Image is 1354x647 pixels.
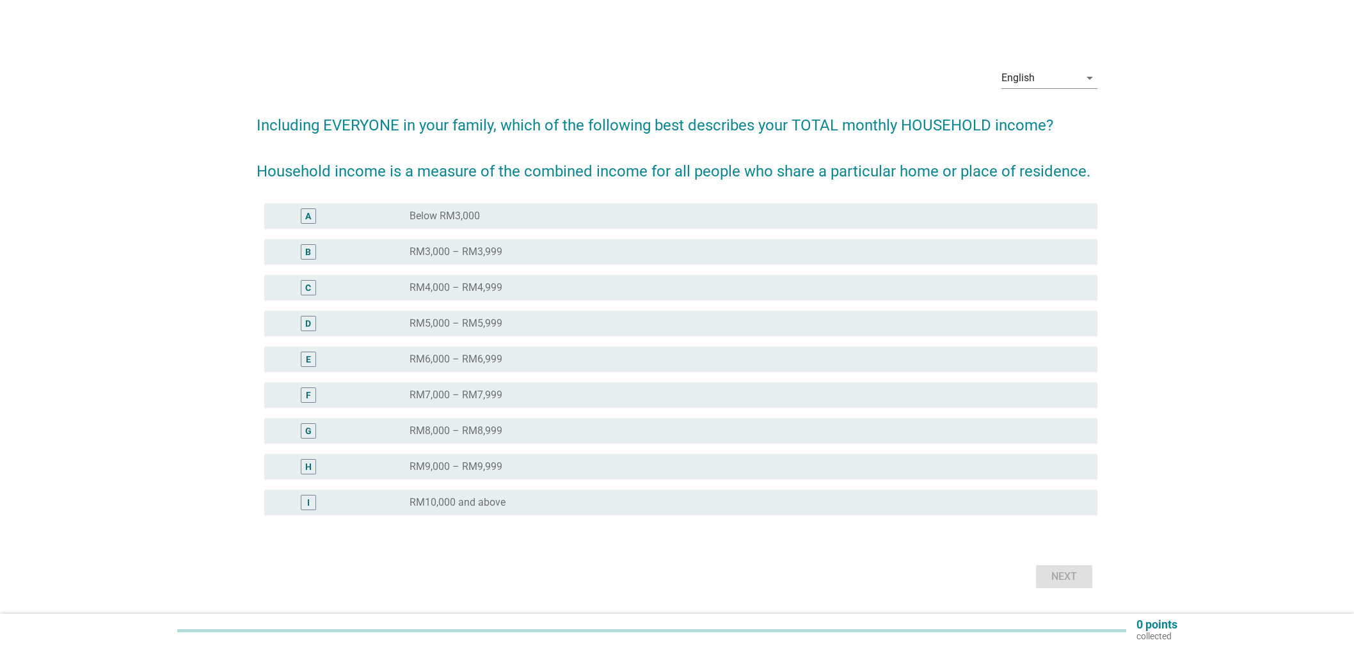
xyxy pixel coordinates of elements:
[410,281,502,294] label: RM4,000 – RM4,999
[410,246,502,258] label: RM3,000 – RM3,999
[306,389,311,402] div: F
[1001,72,1035,84] div: English
[410,210,480,222] label: Below RM3,000
[305,281,311,295] div: C
[305,460,312,474] div: H
[410,496,506,509] label: RM10,000 and above
[410,317,502,330] label: RM5,000 – RM5,999
[307,496,310,510] div: I
[410,425,502,437] label: RM8,000 – RM8,999
[1136,619,1177,630] p: 0 points
[257,101,1098,183] h2: Including EVERYONE in your family, which of the following best describes your TOTAL monthly HOUSE...
[410,460,502,473] label: RM9,000 – RM9,999
[1082,70,1097,86] i: arrow_drop_down
[305,246,311,259] div: B
[305,425,312,438] div: G
[305,210,311,223] div: A
[1136,630,1177,642] p: collected
[305,317,311,331] div: D
[410,353,502,366] label: RM6,000 – RM6,999
[410,389,502,401] label: RM7,000 – RM7,999
[306,353,311,366] div: E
